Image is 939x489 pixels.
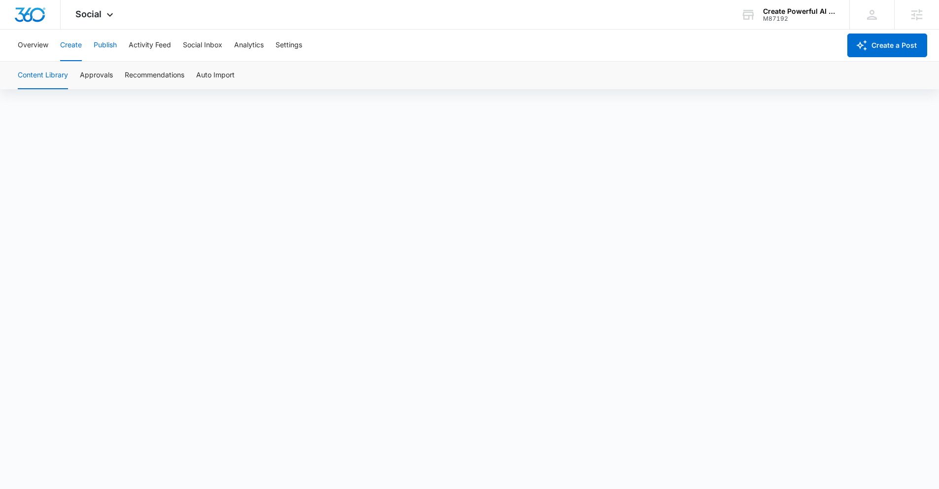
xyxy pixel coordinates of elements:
[18,30,48,61] button: Overview
[763,7,835,15] div: account name
[80,62,113,89] button: Approvals
[60,30,82,61] button: Create
[18,62,68,89] button: Content Library
[75,9,102,19] span: Social
[763,15,835,22] div: account id
[129,30,171,61] button: Activity Feed
[183,30,222,61] button: Social Inbox
[125,62,184,89] button: Recommendations
[234,30,264,61] button: Analytics
[94,30,117,61] button: Publish
[276,30,302,61] button: Settings
[196,62,235,89] button: Auto Import
[847,34,927,57] button: Create a Post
